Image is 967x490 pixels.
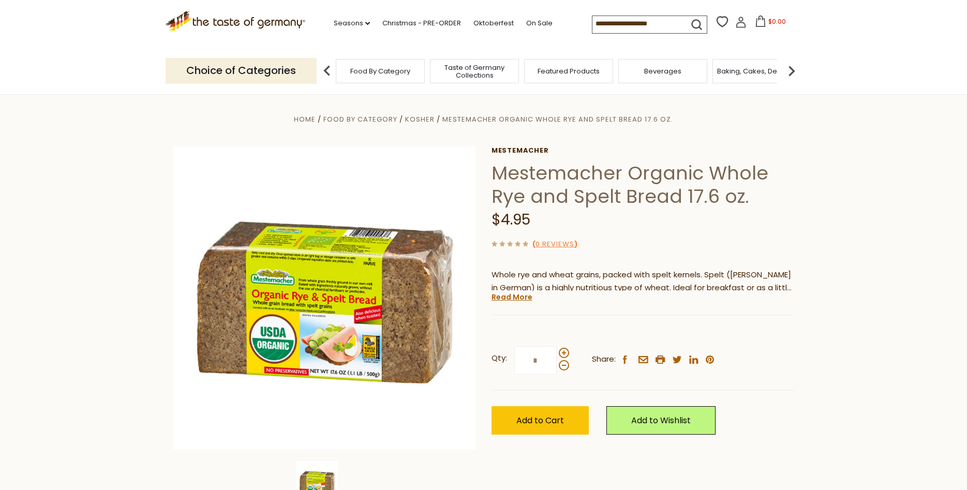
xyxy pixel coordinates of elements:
a: Kosher [405,114,435,124]
button: Add to Cart [492,406,589,435]
p: Choice of Categories [166,58,317,83]
input: Qty: [514,346,557,375]
img: Mestemacher Organic Whole Rye and Spelt Bread [173,146,476,449]
a: Add to Wishlist [606,406,716,435]
a: Baking, Cakes, Desserts [717,67,797,75]
span: Add to Cart [516,414,564,426]
span: Share: [592,353,616,366]
a: Mestemacher Organic Whole Rye and Spelt Bread 17.6 oz. [442,114,673,124]
span: ( ) [532,239,577,249]
a: Home [294,114,316,124]
a: Oktoberfest [473,18,514,29]
button: $0.00 [749,16,793,31]
a: Mestemacher [492,146,794,155]
a: Taste of Germany Collections [433,64,516,79]
h1: Mestemacher Organic Whole Rye and Spelt Bread 17.6 oz. [492,161,794,208]
span: $4.95 [492,210,530,230]
a: Featured Products [538,67,600,75]
a: Beverages [644,67,681,75]
a: Read More [492,292,532,302]
a: 0 Reviews [535,239,574,250]
img: previous arrow [317,61,337,81]
p: Whole rye and wheat grains, packed with spelt kernels. Spelt ([PERSON_NAME] in German) is a highl... [492,269,794,294]
a: Christmas - PRE-ORDER [382,18,461,29]
a: On Sale [526,18,553,29]
a: Seasons [334,18,370,29]
strong: Qty: [492,352,507,365]
a: Food By Category [350,67,410,75]
span: $0.00 [768,17,786,26]
a: Food By Category [323,114,397,124]
img: next arrow [781,61,802,81]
